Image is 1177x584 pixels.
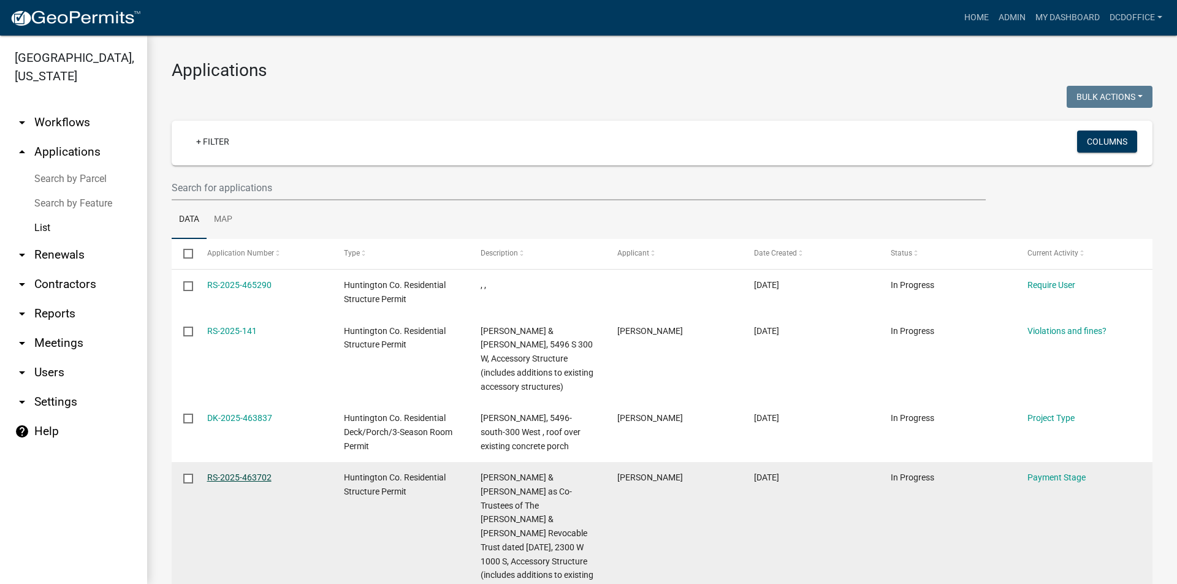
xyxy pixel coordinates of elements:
a: My Dashboard [1030,6,1105,29]
span: Huntington Co. Residential Structure Permit [344,472,446,496]
span: Date Created [754,249,797,257]
span: Current Activity [1027,249,1078,257]
span: Jason meier, 5496-south-300 West , roof over existing concrete porch [481,413,581,451]
span: Huntington Co. Residential Deck/Porch/3-Season Room Permit [344,413,452,451]
datatable-header-cell: Status [879,239,1016,268]
span: 08/18/2025 [754,280,779,290]
a: Map [207,200,240,240]
button: Columns [1077,131,1137,153]
a: Violations and fines? [1027,326,1107,336]
a: DCDOffice [1105,6,1167,29]
i: arrow_drop_down [15,248,29,262]
span: Kimberly Hostetler [617,326,683,336]
span: Application Number [207,249,274,257]
span: Huntington Co. Residential Structure Permit [344,280,446,304]
span: In Progress [891,413,934,423]
button: Bulk Actions [1067,86,1152,108]
span: In Progress [891,280,934,290]
a: DK-2025-463837 [207,413,272,423]
a: + Filter [186,131,239,153]
span: , , [481,280,486,290]
a: RS-2025-463702 [207,472,272,482]
datatable-header-cell: Select [172,239,195,268]
a: Payment Stage [1027,472,1086,482]
span: Huntington Co. Residential Structure Permit [344,326,446,350]
i: arrow_drop_down [15,395,29,409]
span: Applicant [617,249,649,257]
i: arrow_drop_down [15,277,29,292]
datatable-header-cell: Application Number [195,239,332,268]
h3: Applications [172,60,1152,81]
i: arrow_drop_down [15,306,29,321]
a: Data [172,200,207,240]
datatable-header-cell: Description [469,239,606,268]
datatable-header-cell: Type [332,239,468,268]
a: Home [959,6,994,29]
span: Meier, Jason F & Debra K, 5496 S 300 W, Accessory Structure (includes additions to existing acces... [481,326,593,392]
a: Admin [994,6,1030,29]
i: arrow_drop_up [15,145,29,159]
span: Description [481,249,518,257]
span: 08/14/2025 [754,472,779,482]
span: RICHARD D CAMPBELL [617,472,683,482]
input: Search for applications [172,175,986,200]
span: In Progress [891,326,934,336]
a: Require User [1027,280,1075,290]
a: Project Type [1027,413,1075,423]
datatable-header-cell: Current Activity [1016,239,1152,268]
span: Status [891,249,912,257]
span: In Progress [891,472,934,482]
span: Type [344,249,360,257]
i: arrow_drop_down [15,115,29,130]
span: 08/14/2025 [754,413,779,423]
i: arrow_drop_down [15,365,29,380]
datatable-header-cell: Date Created [742,239,879,268]
a: RS-2025-141 [207,326,257,336]
span: 08/14/2025 [754,326,779,336]
span: Jason [617,413,683,423]
a: RS-2025-465290 [207,280,272,290]
datatable-header-cell: Applicant [606,239,742,268]
i: arrow_drop_down [15,336,29,351]
i: help [15,424,29,439]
